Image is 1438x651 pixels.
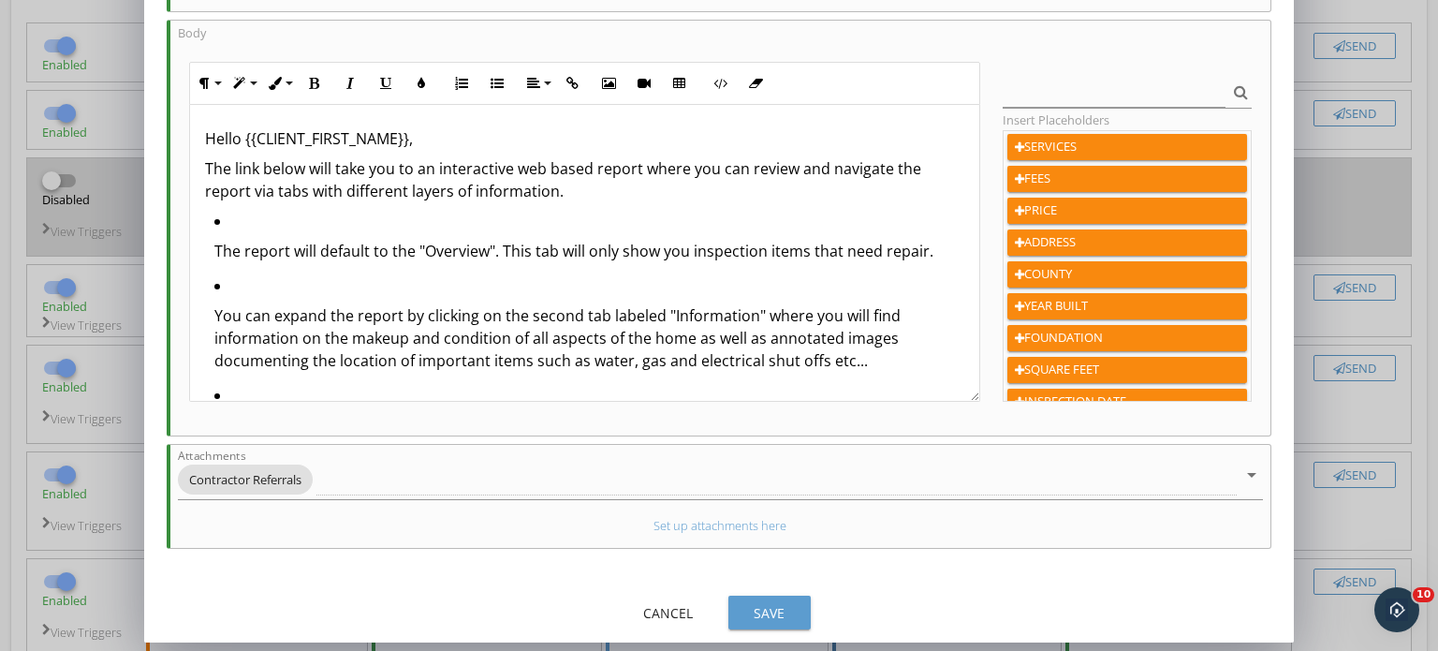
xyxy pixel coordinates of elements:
button: ADDRESS [1007,229,1247,256]
div: Save [743,603,796,623]
span: Contractor Referrals [178,465,313,495]
button: Unordered List [479,66,515,101]
span: 10 [1413,587,1434,602]
div: FEES [1015,170,1240,188]
button: Insert Link (Ctrl+K) [555,66,591,101]
button: Clear Formatting [738,66,773,101]
button: Ordered List [444,66,479,101]
button: Bold (Ctrl+B) [297,66,332,101]
div: FOUNDATION [1015,329,1240,348]
button: YEAR BUILT [1007,293,1247,319]
button: PRICE [1007,198,1247,224]
div: ADDRESS [1015,233,1240,252]
button: Insert Video [626,66,662,101]
button: Paragraph Format [190,66,226,101]
button: Align [520,66,555,101]
iframe: Intercom live chat [1374,587,1419,632]
button: Cancel [627,596,710,629]
button: Insert Image (Ctrl+P) [591,66,626,101]
div: SQUARE FEET [1015,361,1240,379]
button: Italic (Ctrl+I) [332,66,368,101]
button: SERVICES [1007,134,1247,160]
i: arrow_drop_down [1240,464,1263,486]
button: FOUNDATION [1007,325,1247,351]
button: INSPECTION DATE [1007,389,1247,415]
div: SERVICES [1015,138,1240,156]
button: FEES [1007,166,1247,192]
button: SQUARE FEET [1007,357,1247,383]
p: You can expand the report by clicking on the second tab labeled "Information" where you will find... [214,304,965,372]
div: Cancel [642,603,695,623]
div: INSPECTION DATE [1015,392,1240,411]
button: Paragraph Style [226,66,261,101]
div: YEAR BUILT [1015,297,1240,316]
button: Insert Table [662,66,697,101]
button: Inline Style [261,66,297,101]
button: Code View [702,66,738,101]
label: Insert Placeholders [1003,111,1109,128]
button: COUNTY [1007,261,1247,288]
p: The report will default to the "Overview". This tab will only show you inspection items that need... [214,240,965,262]
div: PRICE [1015,201,1240,220]
div: COUNTY [1015,265,1240,284]
label: Body [178,24,206,41]
a: Set up attachments here [653,517,786,534]
button: Save [728,596,811,629]
button: Underline (Ctrl+U) [368,66,404,101]
p: The link below will take you to an interactive web based report where you can review and navigate... [205,157,965,202]
p: Hello {{CLIENT_FIRST_NAME}}, [205,127,965,150]
button: Colors [404,66,439,101]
